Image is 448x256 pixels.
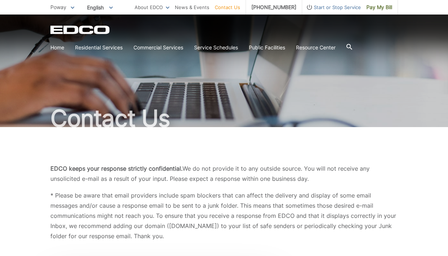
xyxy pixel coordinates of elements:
[175,3,209,11] a: News & Events
[50,4,66,10] span: Poway
[135,3,169,11] a: About EDCO
[75,44,123,52] a: Residential Services
[50,190,398,241] p: * Please be aware that email providers include spam blockers that can affect the delivery and dis...
[296,44,336,52] a: Resource Center
[215,3,240,11] a: Contact Us
[249,44,285,52] a: Public Facilities
[50,107,398,130] h1: Contact Us
[50,163,398,184] p: We do not provide it to any outside source. You will not receive any unsolicited e-mail as a resu...
[50,25,111,34] a: EDCD logo. Return to the homepage.
[82,1,118,13] span: English
[194,44,238,52] a: Service Schedules
[366,3,392,11] span: Pay My Bill
[50,165,182,172] b: EDCO keeps your response strictly confidential.
[50,44,64,52] a: Home
[133,44,183,52] a: Commercial Services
